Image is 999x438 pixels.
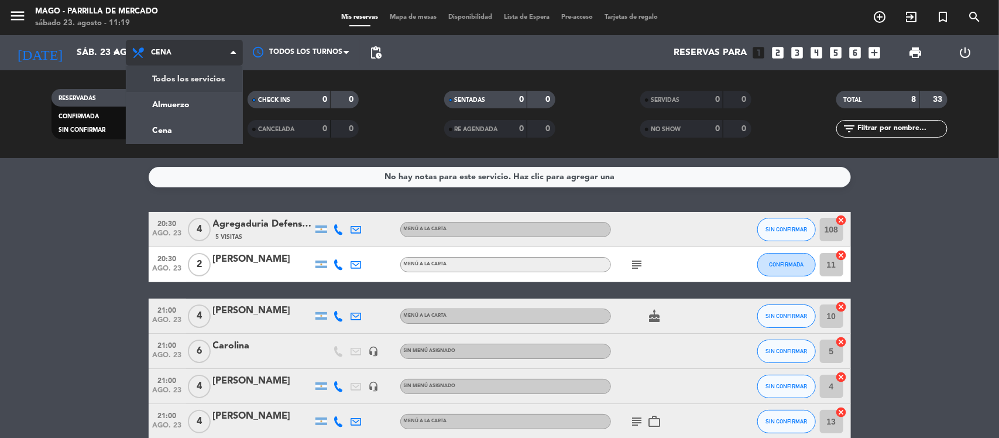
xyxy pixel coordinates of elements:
[404,227,447,231] span: MENÚ A LA CARTA
[715,95,720,104] strong: 0
[188,304,211,328] span: 4
[958,46,972,60] i: power_settings_new
[153,265,182,278] span: ago. 23
[842,122,856,136] i: filter_list
[385,170,614,184] div: No hay notas para este servicio. Haz clic para agregar una
[404,262,447,266] span: MENÚ A LA CARTA
[648,309,662,323] i: cake
[545,125,552,133] strong: 0
[404,313,447,318] span: MENÚ A LA CARTA
[258,126,294,132] span: CANCELADA
[213,252,313,267] div: [PERSON_NAME]
[757,253,816,276] button: CONFIRMADA
[153,303,182,316] span: 21:00
[59,127,105,133] span: SIN CONFIRMAR
[404,348,456,353] span: Sin menú asignado
[153,316,182,330] span: ago. 23
[153,408,182,422] span: 21:00
[188,410,211,433] span: 4
[757,218,816,241] button: SIN CONFIRMAR
[674,47,747,59] span: Reservas para
[213,303,313,319] div: [PERSON_NAME]
[126,118,242,143] a: Cena
[188,375,211,398] span: 4
[9,7,26,29] button: menu
[836,371,847,383] i: cancel
[188,253,211,276] span: 2
[843,97,861,103] span: TOTAL
[153,230,182,243] span: ago. 23
[213,409,313,424] div: [PERSON_NAME]
[109,46,123,60] i: arrow_drop_down
[213,338,313,354] div: Carolina
[349,95,356,104] strong: 0
[153,422,182,435] span: ago. 23
[765,348,807,354] span: SIN CONFIRMAR
[765,418,807,425] span: SIN CONFIRMAR
[151,49,171,57] span: Cena
[940,35,990,70] div: LOG OUT
[741,95,749,104] strong: 0
[9,7,26,25] i: menu
[757,410,816,433] button: SIN CONFIRMAR
[848,45,863,60] i: looks_6
[9,40,71,66] i: [DATE]
[630,258,644,272] i: subject
[757,340,816,363] button: SIN CONFIRMAR
[836,406,847,418] i: cancel
[765,313,807,319] span: SIN CONFIRMAR
[836,214,847,226] i: cancel
[126,92,242,118] a: Almuerzo
[771,45,786,60] i: looks_two
[126,66,242,92] a: Todos los servicios
[836,336,847,348] i: cancel
[912,95,916,104] strong: 8
[455,126,498,132] span: RE AGENDADA
[545,95,552,104] strong: 0
[153,338,182,351] span: 21:00
[442,14,498,20] span: Disponibilidad
[651,97,679,103] span: SERVIDAS
[59,95,96,101] span: RESERVADAS
[369,381,379,392] i: headset_mic
[936,10,950,24] i: turned_in_not
[651,126,681,132] span: NO SHOW
[630,415,644,429] i: subject
[829,45,844,60] i: looks_5
[555,14,599,20] span: Pre-acceso
[369,346,379,357] i: headset_mic
[35,6,158,18] div: Mago - Parrilla de Mercado
[498,14,555,20] span: Lista de Espera
[213,217,313,232] div: Agregaduria Defensa ITA
[322,95,327,104] strong: 0
[757,304,816,328] button: SIN CONFIRMAR
[757,375,816,398] button: SIN CONFIRMAR
[153,216,182,230] span: 20:30
[765,383,807,389] span: SIN CONFIRMAR
[213,374,313,389] div: [PERSON_NAME]
[188,340,211,363] span: 6
[648,415,662,429] i: work_outline
[599,14,664,20] span: Tarjetas de regalo
[455,97,486,103] span: SENTADAS
[369,46,383,60] span: pending_actions
[751,45,767,60] i: looks_one
[933,95,945,104] strong: 33
[790,45,805,60] i: looks_3
[836,301,847,313] i: cancel
[188,218,211,241] span: 4
[519,95,524,104] strong: 0
[153,386,182,400] span: ago. 23
[404,384,456,388] span: Sin menú asignado
[258,97,290,103] span: CHECK INS
[715,125,720,133] strong: 0
[967,10,981,24] i: search
[216,232,243,242] span: 5 Visitas
[741,125,749,133] strong: 0
[153,351,182,365] span: ago. 23
[765,226,807,232] span: SIN CONFIRMAR
[335,14,384,20] span: Mis reservas
[404,419,447,423] span: MENÚ A LA CARTA
[904,10,918,24] i: exit_to_app
[322,125,327,133] strong: 0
